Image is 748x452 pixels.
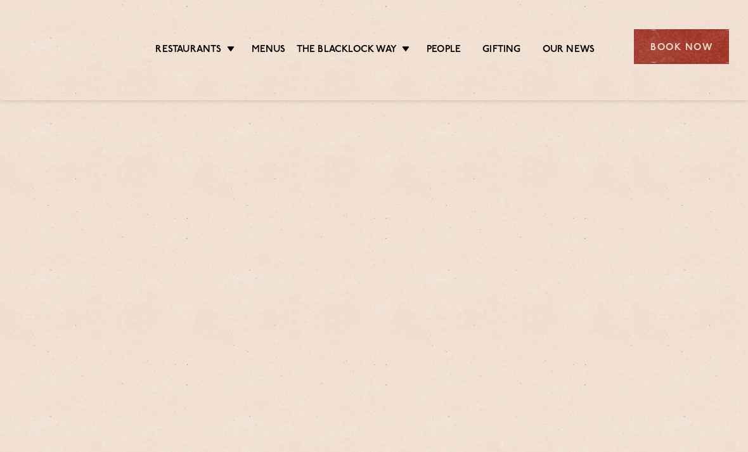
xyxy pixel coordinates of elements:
[252,44,286,56] a: Menus
[155,44,221,56] a: Restaurants
[482,44,520,56] a: Gifting
[543,44,595,56] a: Our News
[297,44,397,56] a: The Blacklock Way
[634,29,729,64] div: Book Now
[19,12,123,81] img: svg%3E
[427,44,461,56] a: People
